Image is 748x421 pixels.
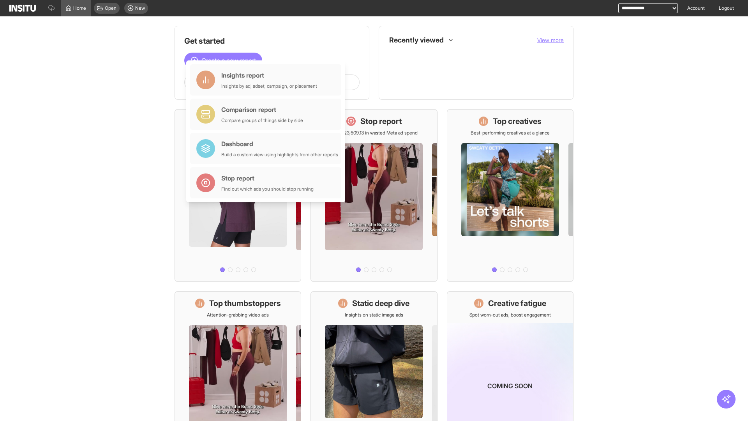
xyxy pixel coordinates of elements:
[207,312,269,318] p: Attention-grabbing video ads
[221,71,317,80] div: Insights report
[105,5,116,11] span: Open
[537,36,564,44] button: View more
[493,116,542,127] h1: Top creatives
[135,5,145,11] span: New
[221,105,303,114] div: Comparison report
[184,35,360,46] h1: Get started
[221,83,317,89] div: Insights by ad, adset, campaign, or placement
[330,130,418,136] p: Save £23,509.13 in wasted Meta ad spend
[209,298,281,309] h1: Top thumbstoppers
[184,53,262,68] button: Create a new report
[73,5,86,11] span: Home
[221,139,338,149] div: Dashboard
[345,312,403,318] p: Insights on static image ads
[310,109,437,282] a: Stop reportSave £23,509.13 in wasted Meta ad spend
[447,109,573,282] a: Top creativesBest-performing creatives at a glance
[201,56,256,65] span: Create a new report
[221,186,314,192] div: Find out which ads you should stop running
[221,117,303,124] div: Compare groups of things side by side
[175,109,301,282] a: What's live nowSee all active ads instantly
[221,173,314,183] div: Stop report
[9,5,36,12] img: Logo
[352,298,409,309] h1: Static deep dive
[471,130,550,136] p: Best-performing creatives at a glance
[537,37,564,43] span: View more
[221,152,338,158] div: Build a custom view using highlights from other reports
[360,116,402,127] h1: Stop report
